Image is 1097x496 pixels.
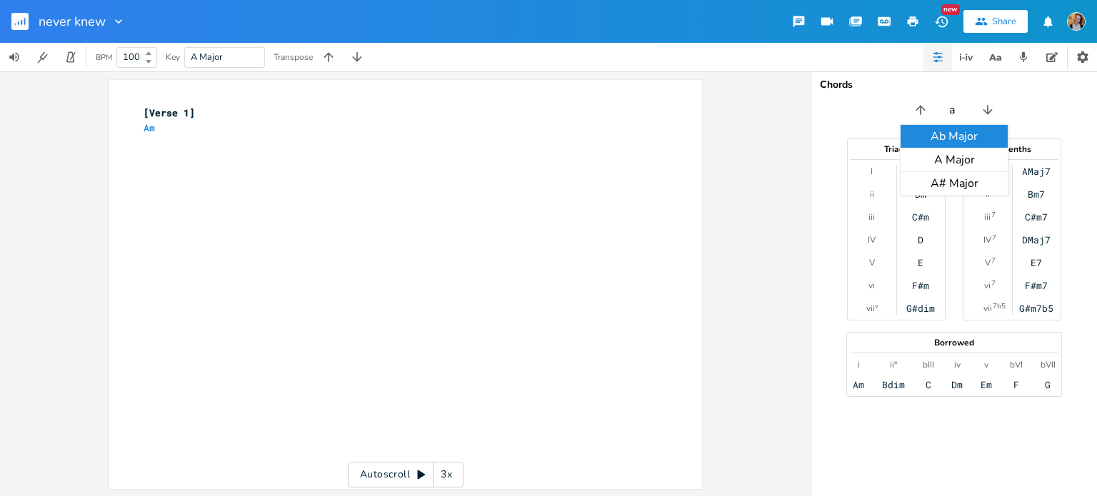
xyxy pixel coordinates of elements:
span: never knew [39,15,106,28]
div: vii [983,303,992,314]
div: IV [868,234,876,246]
div: iv [954,359,961,370]
div: F [1013,379,1019,390]
div: bIII [923,359,934,370]
div: E7 [1031,257,1042,268]
div: vii° [866,303,878,314]
div: vi [868,280,875,291]
div: C [926,379,931,390]
div: V [985,257,991,268]
div: DMaj7 [1022,234,1051,246]
div: G#dim [906,303,935,314]
sup: 7 [991,255,996,266]
span: [Verse 1] [144,106,195,119]
span: A Major [191,51,223,64]
div: Em [981,379,992,390]
div: Borrowed [847,338,1061,347]
div: vi [984,280,991,291]
div: E [918,257,923,268]
sup: 7 [991,278,996,289]
span: Am [144,121,155,134]
div: IV [983,234,991,246]
div: Ab Major [901,125,1008,148]
div: New [941,4,960,15]
div: Share [992,15,1016,28]
div: A# Major [901,172,1008,195]
sup: 7b5 [993,300,1006,312]
div: F#m7 [1025,280,1048,291]
div: iii [984,211,991,223]
div: Autoscroll [348,462,464,487]
button: Share [963,10,1028,33]
sup: 7 [991,209,996,221]
div: A Major [901,148,1008,172]
div: v [984,359,988,370]
div: D [918,234,923,246]
button: New [927,9,956,34]
img: Kirsty Knell [1067,12,1086,31]
div: bVII [1041,359,1056,370]
div: Transpose [274,53,313,61]
div: bVI [1010,359,1023,370]
div: Key [166,53,180,61]
div: BPM [96,54,112,61]
div: C#m [912,211,929,223]
div: G#m7b5 [1019,303,1053,314]
div: F#m [912,280,929,291]
div: Chords [820,80,1088,90]
div: Dm [951,379,963,390]
div: iii [868,211,875,223]
div: 3x [434,462,459,487]
div: V [869,257,875,268]
div: i [858,359,860,370]
div: Bdim [882,379,905,390]
div: ii° [890,359,897,370]
div: Bm [915,188,926,200]
div: Am [853,379,864,390]
div: Bm7 [1028,188,1045,200]
div: C#m7 [1025,211,1048,223]
div: G [1045,379,1051,390]
sup: 7 [992,232,996,243]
